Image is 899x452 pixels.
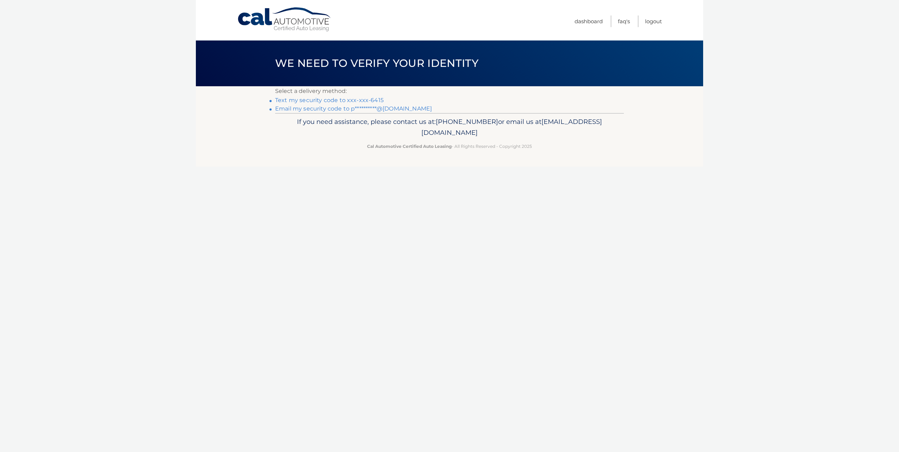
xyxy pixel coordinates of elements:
[367,144,452,149] strong: Cal Automotive Certified Auto Leasing
[575,15,603,27] a: Dashboard
[280,143,619,150] p: - All Rights Reserved - Copyright 2025
[618,15,630,27] a: FAQ's
[275,105,432,112] a: Email my security code to p**********@[DOMAIN_NAME]
[237,7,332,32] a: Cal Automotive
[645,15,662,27] a: Logout
[275,97,384,103] a: Text my security code to xxx-xxx-6415
[436,118,498,126] span: [PHONE_NUMBER]
[275,57,478,70] span: We need to verify your identity
[280,116,619,139] p: If you need assistance, please contact us at: or email us at
[275,86,624,96] p: Select a delivery method:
